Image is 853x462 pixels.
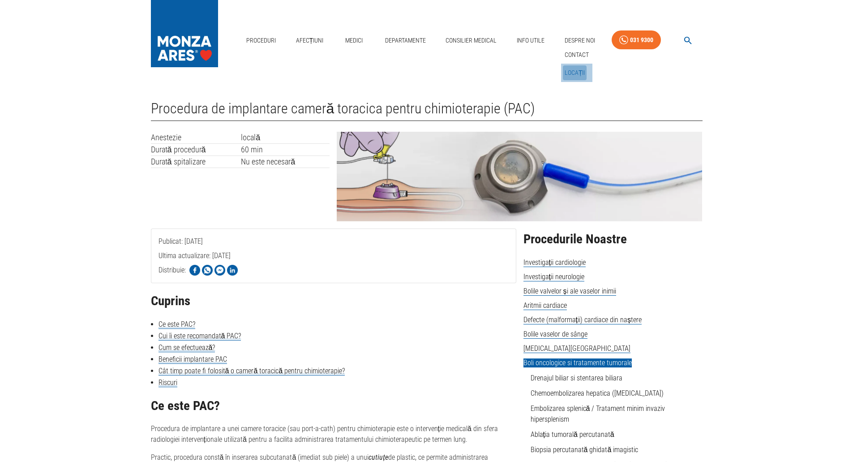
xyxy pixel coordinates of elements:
[523,287,616,296] span: Bolile valvelor și ale vaselor inimii
[151,423,516,445] p: Procedura de implantare a unei camere toracice (sau port-a-cath) pentru chimioterapie este o inte...
[151,100,703,121] h1: Procedura de implantare cameră toracica pentru chimioterapie (PAC)
[531,389,664,397] a: Chemoembolizarea hepatica ([MEDICAL_DATA])
[241,132,330,143] td: locală
[531,445,639,454] a: Biopsia percutanată ghidată imagistic
[227,265,238,276] img: Share on LinkedIn
[159,378,177,387] a: Riscuri
[241,144,330,156] td: 60 min
[531,404,665,423] a: Embolizarea splenică / Tratament minim invaziv hipersplenism
[523,315,642,324] span: Defecte (malformații) cardiace din naștere
[523,330,587,339] span: Bolile vaselor de sânge
[561,64,592,82] div: Locații
[159,355,227,364] a: Beneficii implantare PAC
[151,294,516,308] h2: Cuprins
[159,320,195,329] a: Ce este PAC?
[151,155,241,168] td: Durată spitalizare
[531,430,614,439] a: Ablația tumorală percutanată
[523,301,567,310] span: Aritmii cardiace
[561,31,599,50] a: Despre Noi
[243,31,279,50] a: Proceduri
[513,31,548,50] a: Info Utile
[442,31,500,50] a: Consilier Medical
[159,343,215,352] a: Cum se efectuează?
[337,132,702,221] img: Procedura de implantare cameră toracica pentru chimioterapie (PAC) | Spitalul MONZA ARES Cluj
[563,47,591,62] a: Contact
[612,30,661,50] a: 031 9300
[214,265,225,276] img: Share on Facebook Messenger
[159,332,241,341] a: Cui îi este recomandată PAC?
[563,65,587,80] a: Locații
[523,272,584,281] span: Investigații neurologie
[523,344,630,353] span: [MEDICAL_DATA][GEOGRAPHIC_DATA]
[523,358,632,367] span: Boli oncologice si tratamente tumorale
[202,265,213,276] img: Share on WhatsApp
[159,367,345,376] a: Cât timp poate fi folosită o cameră toracică pentru chimioterapie?
[159,251,231,296] span: Ultima actualizare: [DATE]
[159,237,203,281] span: Publicat: [DATE]
[561,46,592,82] nav: secondary mailbox folders
[531,374,622,382] a: Drenajul biliar si stentarea biliara
[630,35,653,46] div: 031 9300
[159,265,186,276] p: Distribuie:
[381,31,429,50] a: Departamente
[340,31,369,50] a: Medici
[523,258,586,267] span: Investigații cardiologie
[151,399,516,413] h2: Ce este PAC?
[523,232,703,246] h2: Procedurile Noastre
[561,46,592,64] div: Contact
[241,155,330,168] td: Nu este necesară
[189,265,200,276] img: Share on Facebook
[151,144,241,156] td: Durată procedură
[369,453,388,462] em: cutiuțe
[151,132,241,143] td: Anestezie
[292,31,327,50] a: Afecțiuni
